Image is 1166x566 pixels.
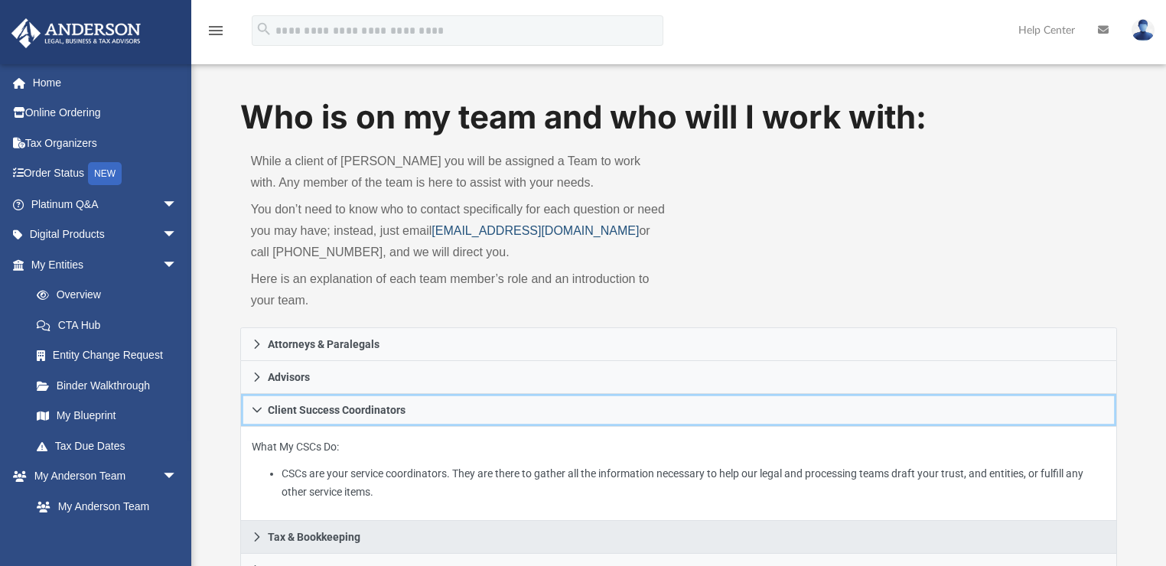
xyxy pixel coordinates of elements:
[282,464,1106,502] li: CSCs are your service coordinators. They are there to gather all the information necessary to hel...
[11,220,200,250] a: Digital Productsarrow_drop_down
[11,249,200,280] a: My Entitiesarrow_drop_down
[240,521,1118,554] a: Tax & Bookkeeping
[11,128,200,158] a: Tax Organizers
[11,158,200,190] a: Order StatusNEW
[432,224,639,237] a: [EMAIL_ADDRESS][DOMAIN_NAME]
[268,372,310,382] span: Advisors
[240,394,1118,427] a: Client Success Coordinators
[251,199,668,263] p: You don’t need to know who to contact specifically for each question or need you may have; instea...
[240,95,1118,140] h1: Who is on my team and who will I work with:
[162,220,193,251] span: arrow_drop_down
[21,370,200,401] a: Binder Walkthrough
[88,162,122,185] div: NEW
[162,249,193,281] span: arrow_drop_down
[207,29,225,40] a: menu
[162,189,193,220] span: arrow_drop_down
[1132,19,1155,41] img: User Pic
[240,327,1118,361] a: Attorneys & Paralegals
[21,431,200,461] a: Tax Due Dates
[21,310,200,340] a: CTA Hub
[268,405,405,415] span: Client Success Coordinators
[268,532,360,542] span: Tax & Bookkeeping
[11,98,200,128] a: Online Ordering
[240,361,1118,394] a: Advisors
[11,67,200,98] a: Home
[251,151,668,194] p: While a client of [PERSON_NAME] you will be assigned a Team to work with. Any member of the team ...
[21,401,193,431] a: My Blueprint
[207,21,225,40] i: menu
[7,18,145,48] img: Anderson Advisors Platinum Portal
[11,461,193,492] a: My Anderson Teamarrow_drop_down
[11,189,200,220] a: Platinum Q&Aarrow_drop_down
[252,438,1106,502] p: What My CSCs Do:
[251,268,668,311] p: Here is an explanation of each team member’s role and an introduction to your team.
[268,339,379,350] span: Attorneys & Paralegals
[21,491,185,522] a: My Anderson Team
[162,461,193,493] span: arrow_drop_down
[21,340,200,371] a: Entity Change Request
[256,21,272,37] i: search
[21,280,200,311] a: Overview
[240,427,1118,522] div: Client Success Coordinators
